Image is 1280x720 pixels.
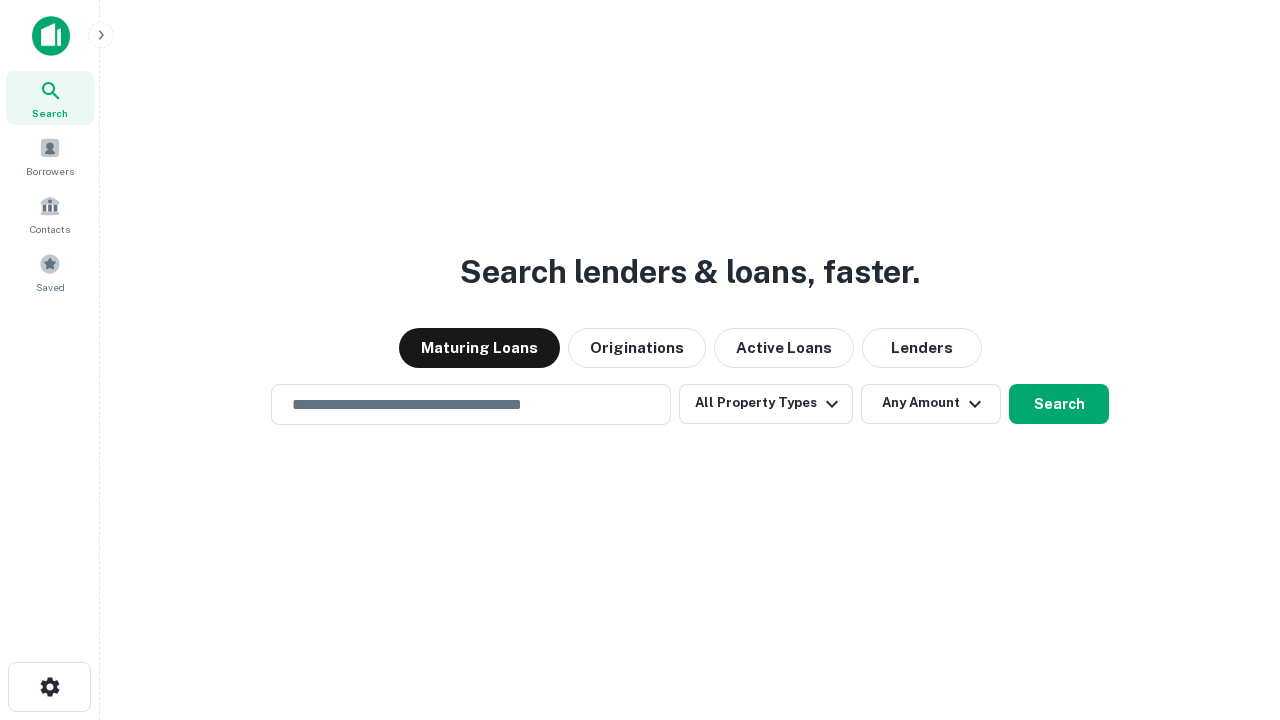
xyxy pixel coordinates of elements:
[568,328,706,368] button: Originations
[714,328,854,368] button: Active Loans
[861,384,1001,424] button: Any Amount
[30,221,70,237] span: Contacts
[36,279,65,295] span: Saved
[6,245,94,299] a: Saved
[679,384,853,424] button: All Property Types
[26,163,74,179] span: Borrowers
[6,71,94,125] a: Search
[399,328,560,368] button: Maturing Loans
[6,129,94,183] a: Borrowers
[862,328,982,368] button: Lenders
[6,187,94,241] a: Contacts
[1009,384,1109,424] button: Search
[1180,560,1280,656] iframe: Chat Widget
[460,248,920,296] h3: Search lenders & loans, faster.
[32,105,68,121] span: Search
[32,16,70,56] img: capitalize-icon.png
